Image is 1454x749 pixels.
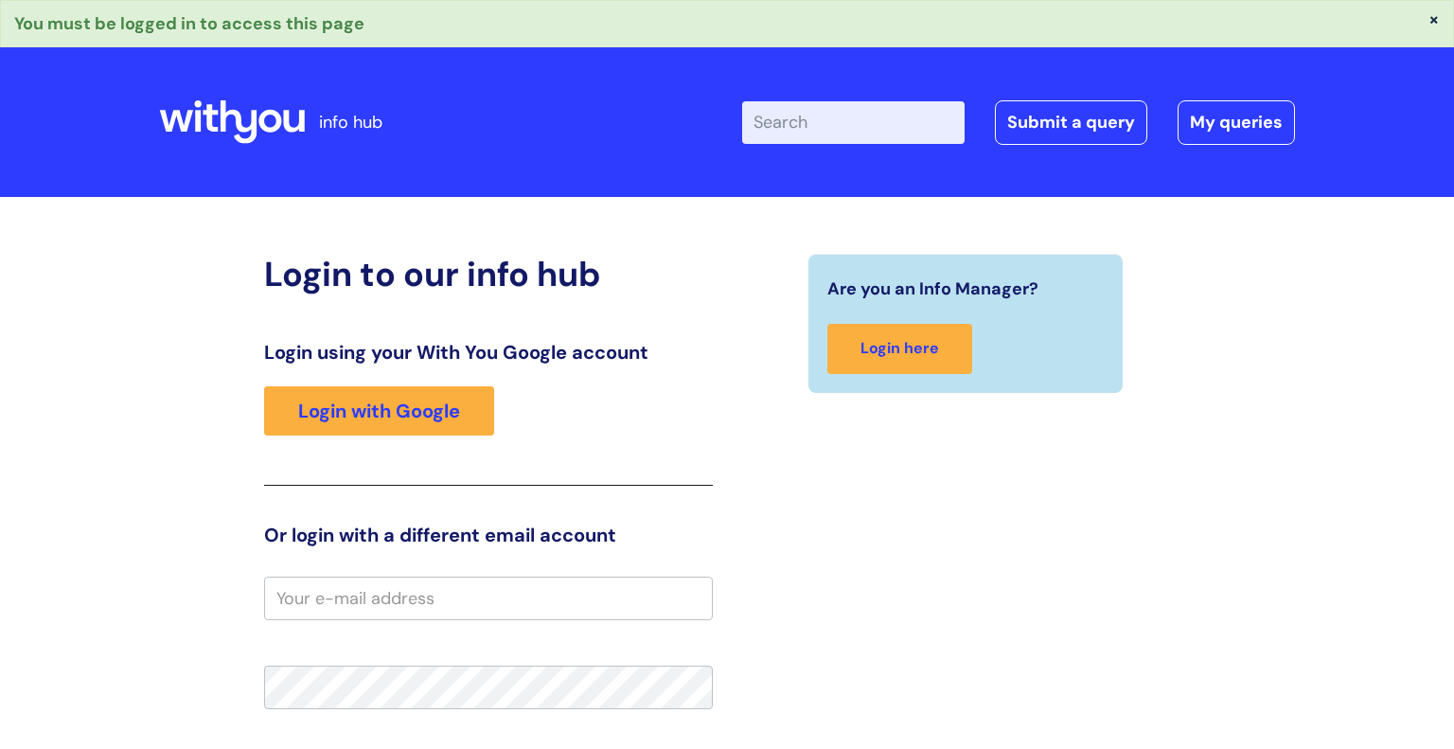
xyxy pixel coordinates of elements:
a: Login with Google [264,386,494,436]
h3: Login using your With You Google account [264,341,713,364]
button: × [1428,10,1440,27]
a: Submit a query [995,100,1147,144]
p: info hub [319,107,382,137]
a: My queries [1178,100,1295,144]
input: Your e-mail address [264,577,713,620]
h3: Or login with a different email account [264,524,713,546]
input: Search [742,101,965,143]
a: Login here [827,324,972,374]
h2: Login to our info hub [264,254,713,294]
span: Are you an Info Manager? [827,274,1038,304]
